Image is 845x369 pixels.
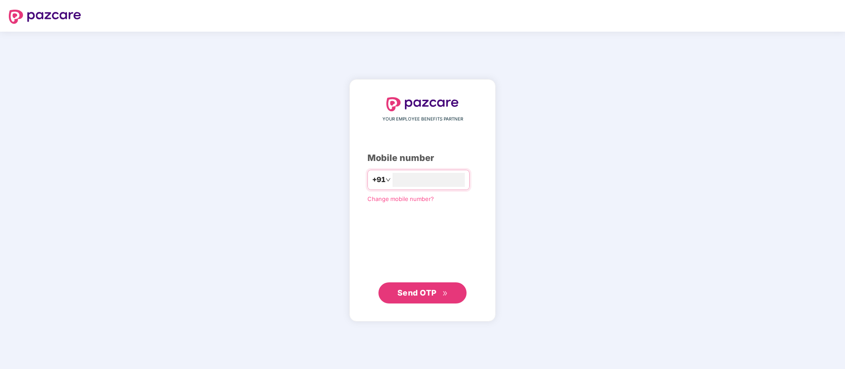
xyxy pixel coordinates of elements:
[367,151,478,165] div: Mobile number
[397,288,437,297] span: Send OTP
[367,195,434,202] a: Change mobile number?
[386,97,459,111] img: logo
[372,174,385,185] span: +91
[382,116,463,123] span: YOUR EMPLOYEE BENEFITS PARTNER
[442,291,448,296] span: double-right
[378,282,467,303] button: Send OTPdouble-right
[385,177,391,183] span: down
[9,10,81,24] img: logo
